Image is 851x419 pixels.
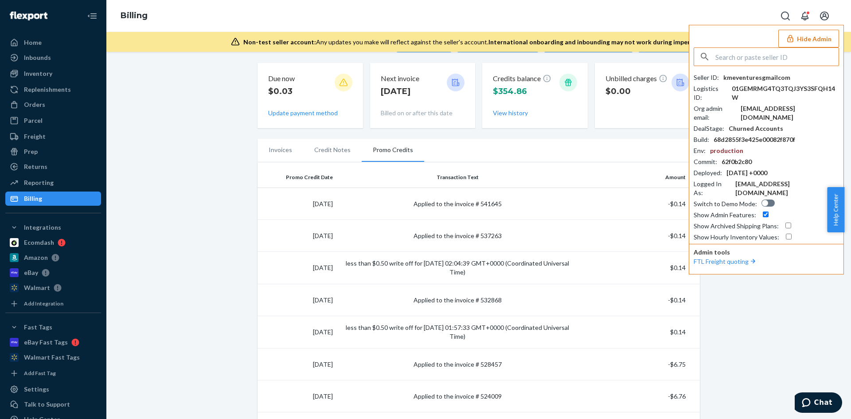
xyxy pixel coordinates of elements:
p: $0.00 [605,86,668,97]
td: -$6.75 [579,349,700,380]
div: Logged In As : [694,180,731,197]
div: Freight [24,132,46,141]
a: Add Fast Tag [5,368,101,379]
th: Promo Credit Date [258,167,336,188]
span: International onboarding and inbounding may not work during impersonation. [488,38,718,46]
img: Flexport logo [10,12,47,20]
button: Talk to Support [5,397,101,411]
div: Org admin email : [694,104,736,122]
td: $0.14 [579,252,700,284]
div: Switch to Demo Mode : [694,200,757,208]
div: Show Hourly Inventory Values : [694,233,779,242]
a: Orders [5,98,101,112]
button: Update payment method [268,109,338,117]
div: Inventory [24,69,52,78]
a: eBay Fast Tags [5,335,101,349]
a: Walmart [5,281,101,295]
div: Commit : [694,157,717,166]
td: [DATE] [258,188,336,220]
li: Credit Notes [303,139,362,161]
div: Add Integration [24,300,63,307]
div: Fast Tags [24,323,52,332]
div: Logistics ID : [694,84,727,102]
td: -$0.14 [579,220,700,252]
td: -$0.14 [579,284,700,316]
div: Orders [24,100,45,109]
div: [EMAIL_ADDRESS][DOMAIN_NAME] [735,180,839,197]
div: Returns [24,162,47,171]
div: [EMAIL_ADDRESS][DOMAIN_NAME] [741,104,839,122]
button: Fast Tags [5,320,101,334]
div: Billing [24,194,42,203]
td: Applied to the invoice # 524009 [336,380,579,412]
div: Walmart Fast Tags [24,353,80,362]
a: Billing [5,192,101,206]
div: Settings [24,385,49,394]
a: Amazon [5,251,101,265]
td: less than $0.50 write off for [DATE] 01:57:33 GMT+0000 (Coordinated Universal Time) [336,316,579,349]
td: $0.14 [579,316,700,349]
td: [DATE] [258,316,336,349]
td: Applied to the invoice # 537263 [336,220,579,252]
div: 62f0b2c80 [722,157,752,166]
a: FTL Freight quoting [694,258,757,265]
div: eBay Fast Tags [24,338,68,347]
div: DealStage : [694,124,724,133]
button: Integrations [5,220,101,235]
div: Inbounds [24,53,51,62]
div: Prep [24,147,38,156]
span: Non-test seller account: [243,38,316,46]
a: Replenishments [5,82,101,97]
div: eBay [24,268,38,277]
div: Churned Accounts [729,124,783,133]
div: Seller ID : [694,73,719,82]
div: Ecomdash [24,238,54,247]
p: $0.03 [268,86,295,97]
div: Any updates you make will reflect against the seller's account. [243,38,718,47]
a: Walmart Fast Tags [5,350,101,364]
button: View history [493,109,528,117]
a: Parcel [5,114,101,128]
th: Amount [579,167,700,188]
iframe: Opens a widget where you can chat to one of our agents [795,392,842,415]
div: Talk to Support [24,400,70,409]
td: [DATE] [258,349,336,380]
a: Home [5,35,101,50]
td: Applied to the invoice # 532868 [336,284,579,316]
div: 01GEMRMG4TQ3TQJ3YS3SFQH14W [732,84,839,102]
span: $354.86 [493,86,527,96]
div: Replenishments [24,85,71,94]
td: less than $0.50 write off for [DATE] 02:04:39 GMT+0000 (Coordinated Universal Time) [336,252,579,284]
button: Open Search Box [777,7,794,25]
div: [DATE] +0000 [726,168,767,177]
td: [DATE] [258,252,336,284]
button: Hide Admin [778,30,839,47]
a: Add Integration [5,298,101,309]
p: Unbilled charges [605,74,668,84]
div: Amazon [24,253,48,262]
td: Applied to the invoice # 541645 [336,188,579,220]
ol: breadcrumbs [113,3,155,29]
td: [DATE] [258,284,336,316]
a: Reporting [5,176,101,190]
div: Env : [694,146,706,155]
div: Show Admin Features : [694,211,756,219]
div: kmeventuresgmailcom [723,73,790,82]
p: Billed on or after this date [381,109,465,117]
a: Freight [5,129,101,144]
td: Applied to the invoice # 528457 [336,349,579,380]
div: Show Archived Shipping Plans : [694,222,779,231]
button: Open notifications [796,7,814,25]
p: Admin tools [694,248,839,257]
a: Inventory [5,67,101,81]
a: Billing [121,11,148,20]
button: Help Center [827,187,844,232]
div: Parcel [24,116,43,125]
p: [DATE] [381,86,419,97]
a: Ecomdash [5,235,101,250]
div: Home [24,38,42,47]
div: production [710,146,743,155]
td: [DATE] [258,220,336,252]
